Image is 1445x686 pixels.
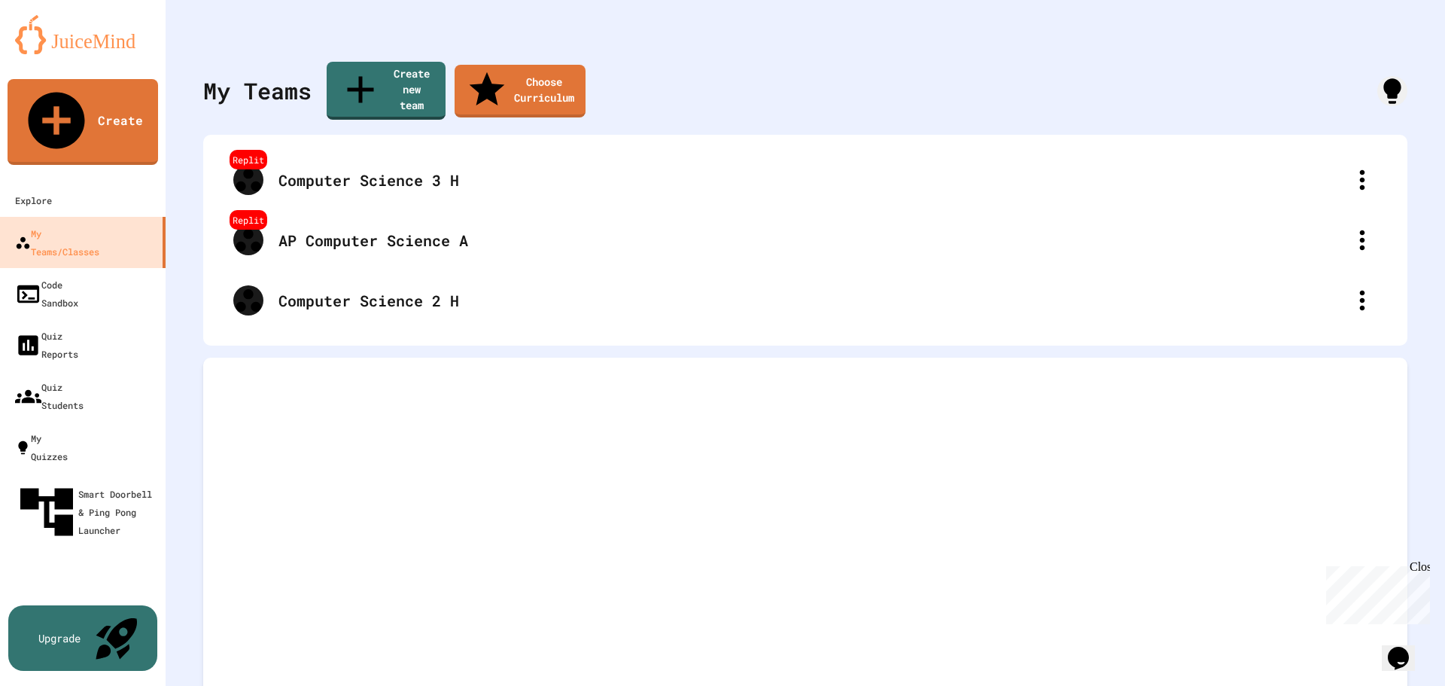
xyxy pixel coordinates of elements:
div: Quiz Reports [15,327,78,363]
div: Replit [230,210,267,230]
div: Explore [15,191,52,209]
a: Choose Curriculum [455,65,586,117]
div: Computer Science 3 H [278,169,1347,191]
div: Quiz Students [15,378,84,414]
a: Create new team [327,62,446,120]
div: Computer Science 2 H [218,270,1392,331]
div: Upgrade [38,630,81,646]
div: Replit [230,150,267,169]
a: Create [8,79,158,165]
iframe: chat widget [1382,626,1430,671]
div: AP Computer Science A [278,229,1347,252]
div: Code Sandbox [15,276,78,312]
div: Computer Science 2 H [278,289,1347,312]
div: My Teams/Classes [15,224,99,261]
div: ReplitComputer Science 3 H [218,150,1392,210]
div: My Quizzes [15,429,68,465]
img: logo-orange.svg [15,15,151,54]
div: My Teams [203,74,312,108]
div: Smart Doorbell & Ping Pong Launcher [15,480,160,544]
iframe: chat widget [1320,560,1430,624]
div: ReplitAP Computer Science A [218,210,1392,270]
div: How it works [1377,76,1407,106]
div: Chat with us now!Close [6,6,104,96]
